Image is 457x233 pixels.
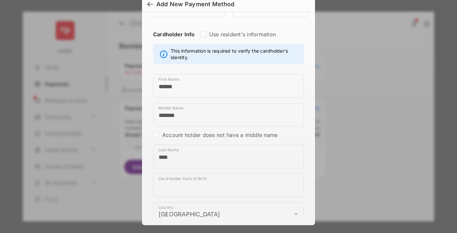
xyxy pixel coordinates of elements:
[209,31,276,38] label: Use resident's information
[153,31,195,49] strong: Cardholder Info
[156,1,234,8] div: Add New Payment Method
[171,48,300,61] span: This information is required to verify the cardholder's identity.
[153,202,304,226] div: payment_method_screening[postal_addresses][country]
[162,132,277,138] label: Account holder does not have a middle name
